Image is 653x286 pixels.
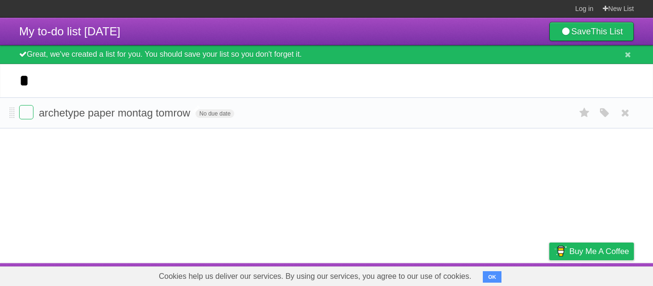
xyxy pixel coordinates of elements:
[549,22,634,41] a: SaveThis List
[549,243,634,260] a: Buy me a coffee
[19,105,33,119] label: Done
[569,243,629,260] span: Buy me a coffee
[504,265,525,284] a: Terms
[554,243,567,259] img: Buy me a coffee
[196,109,234,118] span: No due date
[537,265,562,284] a: Privacy
[483,271,501,283] button: OK
[39,107,193,119] span: archetype paper montag tomrow
[454,265,492,284] a: Developers
[591,27,623,36] b: This List
[149,267,481,286] span: Cookies help us deliver our services. By using our services, you agree to our use of cookies.
[574,265,634,284] a: Suggest a feature
[19,25,120,38] span: My to-do list [DATE]
[576,105,594,121] label: Star task
[422,265,442,284] a: About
